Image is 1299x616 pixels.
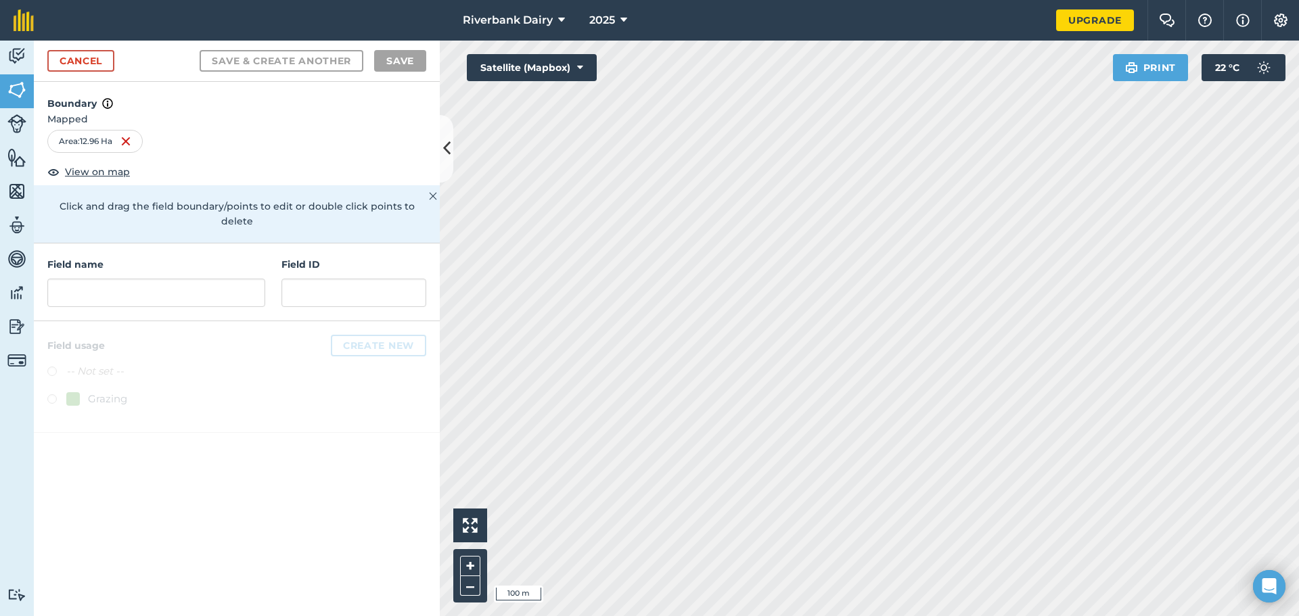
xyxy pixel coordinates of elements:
[460,576,480,596] button: –
[7,80,26,100] img: svg+xml;base64,PHN2ZyB4bWxucz0iaHR0cDovL3d3dy53My5vcmcvMjAwMC9zdmciIHdpZHRoPSI1NiIgaGVpZ2h0PSI2MC...
[1202,54,1285,81] button: 22 °C
[47,164,130,180] button: View on map
[7,215,26,235] img: svg+xml;base64,PD94bWwgdmVyc2lvbj0iMS4wIiBlbmNvZGluZz0idXRmLTgiPz4KPCEtLSBHZW5lcmF0b3I6IEFkb2JlIE...
[1113,54,1189,81] button: Print
[467,54,597,81] button: Satellite (Mapbox)
[7,181,26,202] img: svg+xml;base64,PHN2ZyB4bWxucz0iaHR0cDovL3d3dy53My5vcmcvMjAwMC9zdmciIHdpZHRoPSI1NiIgaGVpZ2h0PSI2MC...
[1159,14,1175,27] img: Two speech bubbles overlapping with the left bubble in the forefront
[1253,570,1285,602] div: Open Intercom Messenger
[102,95,113,112] img: svg+xml;base64,PHN2ZyB4bWxucz0iaHR0cDovL3d3dy53My5vcmcvMjAwMC9zdmciIHdpZHRoPSIxNyIgaGVpZ2h0PSIxNy...
[47,50,114,72] a: Cancel
[120,133,131,149] img: svg+xml;base64,PHN2ZyB4bWxucz0iaHR0cDovL3d3dy53My5vcmcvMjAwMC9zdmciIHdpZHRoPSIxNiIgaGVpZ2h0PSIyNC...
[589,12,615,28] span: 2025
[7,114,26,133] img: svg+xml;base64,PD94bWwgdmVyc2lvbj0iMS4wIiBlbmNvZGluZz0idXRmLTgiPz4KPCEtLSBHZW5lcmF0b3I6IEFkb2JlIE...
[7,588,26,601] img: svg+xml;base64,PD94bWwgdmVyc2lvbj0iMS4wIiBlbmNvZGluZz0idXRmLTgiPz4KPCEtLSBHZW5lcmF0b3I6IEFkb2JlIE...
[1236,12,1250,28] img: svg+xml;base64,PHN2ZyB4bWxucz0iaHR0cDovL3d3dy53My5vcmcvMjAwMC9zdmciIHdpZHRoPSIxNyIgaGVpZ2h0PSIxNy...
[429,188,437,204] img: svg+xml;base64,PHN2ZyB4bWxucz0iaHR0cDovL3d3dy53My5vcmcvMjAwMC9zdmciIHdpZHRoPSIyMiIgaGVpZ2h0PSIzMC...
[34,112,440,126] span: Mapped
[7,316,26,337] img: svg+xml;base64,PD94bWwgdmVyc2lvbj0iMS4wIiBlbmNvZGluZz0idXRmLTgiPz4KPCEtLSBHZW5lcmF0b3I6IEFkb2JlIE...
[47,199,426,229] p: Click and drag the field boundary/points to edit or double click points to delete
[1197,14,1213,27] img: A question mark icon
[1056,9,1134,31] a: Upgrade
[65,164,130,179] span: View on map
[47,164,60,180] img: svg+xml;base64,PHN2ZyB4bWxucz0iaHR0cDovL3d3dy53My5vcmcvMjAwMC9zdmciIHdpZHRoPSIxOCIgaGVpZ2h0PSIyNC...
[1125,60,1138,76] img: svg+xml;base64,PHN2ZyB4bWxucz0iaHR0cDovL3d3dy53My5vcmcvMjAwMC9zdmciIHdpZHRoPSIxOSIgaGVpZ2h0PSIyNC...
[7,147,26,168] img: svg+xml;base64,PHN2ZyB4bWxucz0iaHR0cDovL3d3dy53My5vcmcvMjAwMC9zdmciIHdpZHRoPSI1NiIgaGVpZ2h0PSI2MC...
[47,130,143,153] div: Area : 12.96 Ha
[1215,54,1239,81] span: 22 ° C
[460,556,480,576] button: +
[34,82,440,112] h4: Boundary
[7,351,26,370] img: svg+xml;base64,PD94bWwgdmVyc2lvbj0iMS4wIiBlbmNvZGluZz0idXRmLTgiPz4KPCEtLSBHZW5lcmF0b3I6IEFkb2JlIE...
[7,46,26,66] img: svg+xml;base64,PD94bWwgdmVyc2lvbj0iMS4wIiBlbmNvZGluZz0idXRmLTgiPz4KPCEtLSBHZW5lcmF0b3I6IEFkb2JlIE...
[1273,14,1289,27] img: A cog icon
[463,518,478,533] img: Four arrows, one pointing top left, one top right, one bottom right and the last bottom left
[7,283,26,303] img: svg+xml;base64,PD94bWwgdmVyc2lvbj0iMS4wIiBlbmNvZGluZz0idXRmLTgiPz4KPCEtLSBHZW5lcmF0b3I6IEFkb2JlIE...
[7,249,26,269] img: svg+xml;base64,PD94bWwgdmVyc2lvbj0iMS4wIiBlbmNvZGluZz0idXRmLTgiPz4KPCEtLSBHZW5lcmF0b3I6IEFkb2JlIE...
[14,9,34,31] img: fieldmargin Logo
[47,257,265,272] h4: Field name
[1250,54,1277,81] img: svg+xml;base64,PD94bWwgdmVyc2lvbj0iMS4wIiBlbmNvZGluZz0idXRmLTgiPz4KPCEtLSBHZW5lcmF0b3I6IEFkb2JlIE...
[374,50,426,72] button: Save
[281,257,426,272] h4: Field ID
[200,50,363,72] button: Save & Create Another
[463,12,553,28] span: Riverbank Dairy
